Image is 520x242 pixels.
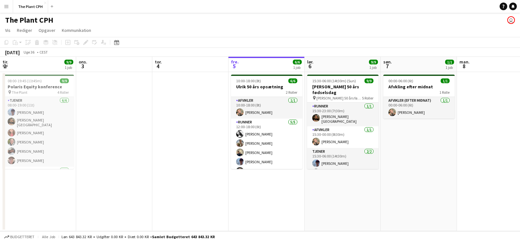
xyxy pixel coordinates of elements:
app-card-role: Runner1/115:30-23:00 (7t30m)[PERSON_NAME][GEOGRAPHIC_DATA] [307,103,379,126]
span: 15:30-06:00 (14t30m) (Sun) [312,78,356,83]
app-job-card: 10:00-18:00 (8t)6/6Ulrik 50 års opsætning2 RollerAfvikler1/110:00-18:00 (8t)[PERSON_NAME]Runner5/... [231,75,302,169]
a: Kommunikation [59,26,94,34]
h3: Ulrik 50 års opsætning [231,84,302,90]
a: Vis [3,26,13,34]
span: 6 [306,62,314,70]
span: 10:00-18:00 (8t) [236,78,261,83]
span: 9/9 [64,60,73,64]
span: Opgaver [39,27,55,33]
app-card-role: Afvikler1/115:30-00:00 (8t30m)[PERSON_NAME] [307,126,379,148]
div: 1 job [369,65,378,70]
span: 6/6 [288,78,297,83]
span: 5 Roller [362,96,373,100]
span: 2 [2,62,8,70]
span: søn. [383,59,392,65]
span: [PERSON_NAME] 50 års fødselsdag [316,96,362,100]
span: 8 [459,62,470,70]
span: Budgetteret [10,235,34,239]
div: [DATE] [5,49,20,55]
span: 3 [78,62,87,70]
app-card-role: Tjener2/215:30-06:00 (14t30m)[PERSON_NAME] [307,148,379,179]
button: The Plant CPH [13,0,48,13]
span: tir. [3,59,8,65]
span: 5 [230,62,239,70]
span: 7 [382,62,392,70]
span: 1/1 [445,60,454,64]
h3: Afvkling efter midnat [383,84,455,90]
span: Rediger [17,27,32,33]
app-card-role: Tjener6/608:00-19:00 (11t)[PERSON_NAME][PERSON_NAME][GEOGRAPHIC_DATA][PERSON_NAME][PERSON_NAME][P... [3,97,74,167]
span: The Plant [12,90,27,95]
span: fre. [231,59,239,65]
button: Budgetteret [3,233,35,240]
span: Samlet budgetteret 643 843.32 KR [152,234,215,239]
span: 9/9 [365,78,373,83]
span: man. [459,59,470,65]
app-user-avatar: Magnus Pedersen [507,16,515,24]
span: 4 Roller [57,90,69,95]
app-card-role: Runner5/512:00-18:00 (6t)[PERSON_NAME][PERSON_NAME][PERSON_NAME][PERSON_NAME][PERSON_NAME] [231,119,302,177]
div: 1 job [445,65,454,70]
span: 1/1 [441,78,450,83]
span: Vis [5,27,11,33]
a: Opgaver [36,26,58,34]
app-card-role: Afvikler1/1 [3,167,74,188]
span: ons. [79,59,87,65]
div: Løn 643 843.32 KR + Udgifter 0.00 KR + Diæt 0.00 KR = [61,234,215,239]
h3: [PERSON_NAME] 50 års fødselsdag [307,84,379,95]
span: 1 Rolle [439,90,450,95]
span: 6/6 [293,60,302,64]
app-job-card: 08:00-19:45 (11t45m)9/9Polaris Equity konference The Plant4 RollerTjener6/608:00-19:00 (11t)[PERS... [3,75,74,169]
app-card-role: Afvikler (efter midnat)1/100:00-06:00 (6t)[PERSON_NAME] [383,97,455,119]
app-card-role: Afvikler1/110:00-18:00 (8t)[PERSON_NAME] [231,97,302,119]
app-job-card: 15:30-06:00 (14t30m) (Sun)9/9[PERSON_NAME] 50 års fødselsdag [PERSON_NAME] 50 års fødselsdag5 Rol... [307,75,379,169]
span: 00:00-06:00 (6t) [388,78,413,83]
app-job-card: 00:00-06:00 (6t)1/1Afvkling efter midnat1 RolleAfvikler (efter midnat)1/100:00-06:00 (6t)[PERSON_... [383,75,455,119]
span: 4 [154,62,162,70]
span: lør. [307,59,314,65]
h3: Polaris Equity konference [3,84,74,90]
a: Rediger [14,26,35,34]
span: Uge 36 [21,50,37,55]
div: 1 job [293,65,301,70]
span: 08:00-19:45 (11t45m) [8,78,42,83]
span: 9/9 [369,60,378,64]
h1: The Plant CPH [5,15,53,25]
span: 2 Roller [286,90,297,95]
span: Alle job [41,234,56,239]
span: 9/9 [60,78,69,83]
span: Kommunikation [62,27,91,33]
div: 1 job [65,65,73,70]
div: CEST [40,50,48,55]
span: tor. [155,59,162,65]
